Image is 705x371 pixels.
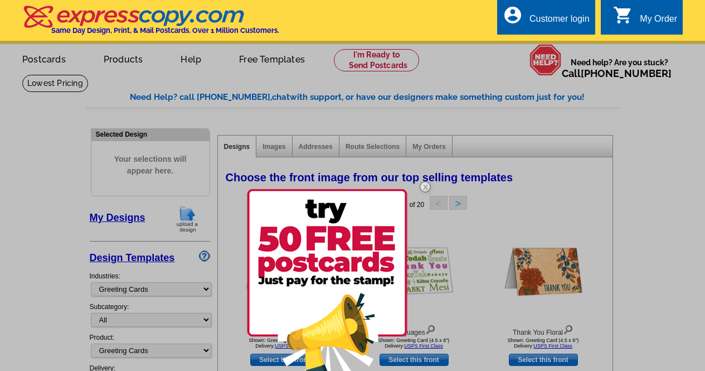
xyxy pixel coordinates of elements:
h4: Same Day Design, Print, & Mail Postcards. Over 1 Million Customers. [51,26,279,35]
img: closebutton.png [409,171,441,203]
i: account_circle [503,5,523,25]
a: account_circle Customer login [503,12,590,26]
div: My Order [640,14,677,30]
a: shopping_cart My Order [613,12,677,26]
i: shopping_cart [613,5,633,25]
a: Same Day Design, Print, & Mail Postcards. Over 1 Million Customers. [22,13,279,35]
div: Customer login [529,14,590,30]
